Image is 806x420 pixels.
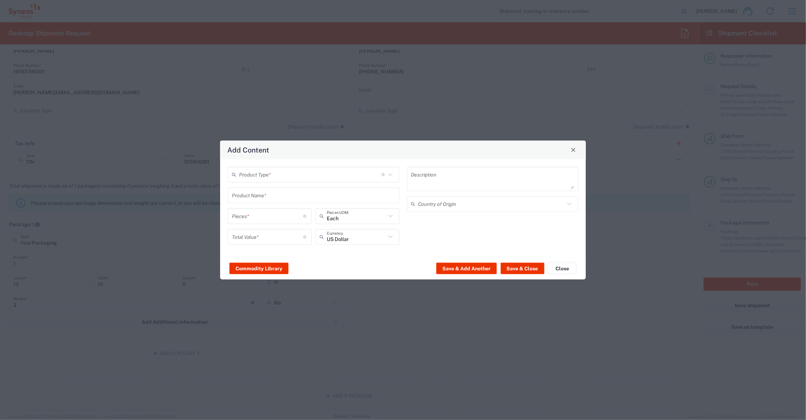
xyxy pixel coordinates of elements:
h4: Add Content [228,145,270,155]
button: Save & Close [501,263,544,274]
button: Save & Add Another [436,263,497,274]
button: Commodity Library [229,263,288,274]
button: Close [568,145,578,155]
button: Close [548,263,577,274]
